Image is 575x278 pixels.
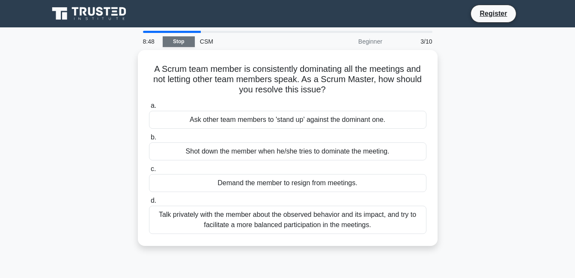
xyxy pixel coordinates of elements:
a: Register [474,8,512,19]
h5: A Scrum team member is consistently dominating all the meetings and not letting other team member... [148,64,427,95]
div: Demand the member to resign from meetings. [149,174,426,192]
span: a. [151,102,156,109]
span: c. [151,165,156,172]
div: 3/10 [387,33,438,50]
div: Shot down the member when he/she tries to dominate the meeting. [149,142,426,160]
div: Talk privately with the member about the observed behavior and its impact, and try to facilitate ... [149,206,426,234]
div: 8:48 [138,33,163,50]
div: Beginner [313,33,387,50]
span: b. [151,133,156,141]
div: Ask other team members to 'stand up' against the dominant one. [149,111,426,129]
a: Stop [163,36,195,47]
span: d. [151,197,156,204]
div: CSM [195,33,313,50]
